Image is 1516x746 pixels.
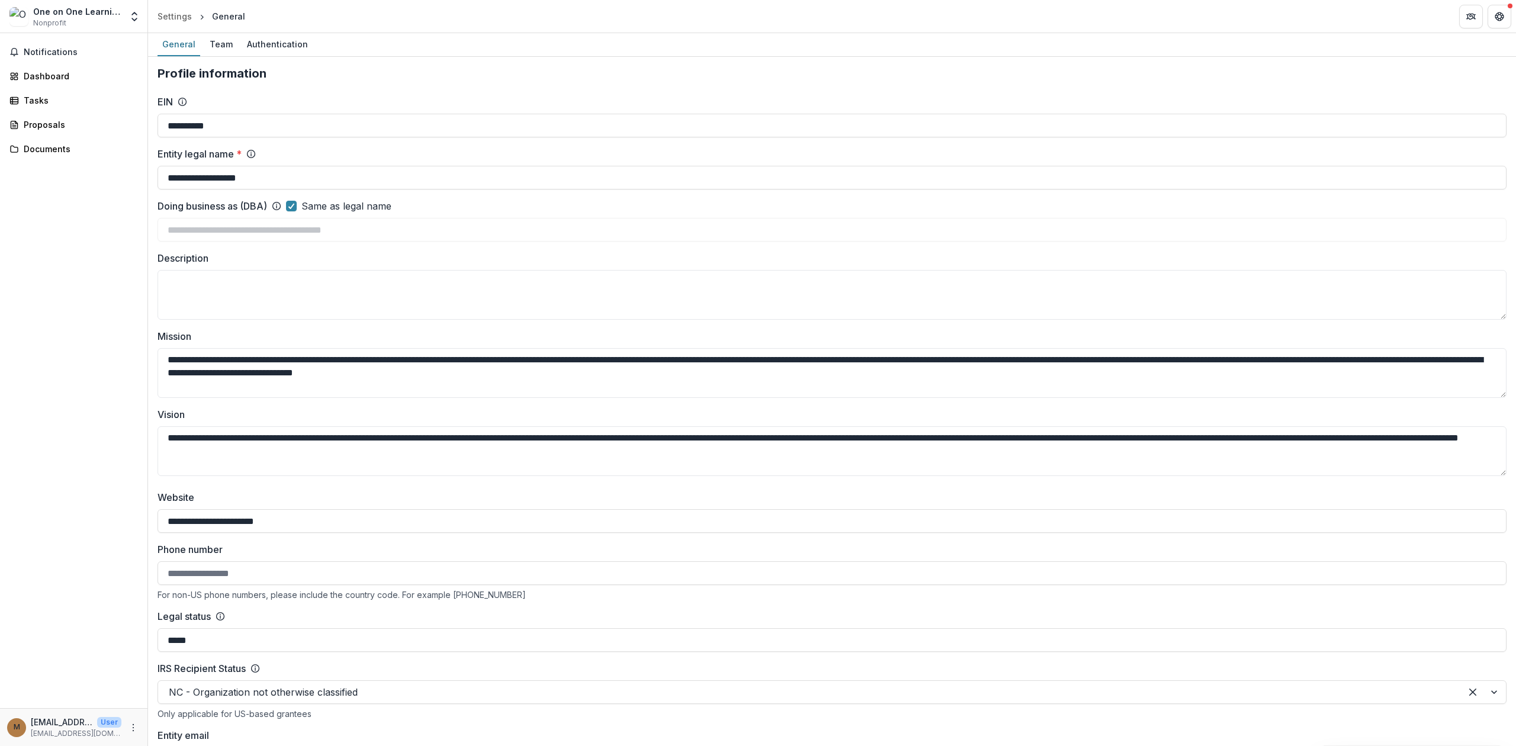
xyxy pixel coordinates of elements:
[158,95,173,109] label: EIN
[24,94,133,107] div: Tasks
[24,47,138,57] span: Notifications
[158,728,1499,742] label: Entity email
[5,43,143,62] button: Notifications
[158,490,1499,504] label: Website
[153,8,197,25] a: Settings
[158,33,200,56] a: General
[9,7,28,26] img: One on One Learning
[301,199,391,213] span: Same as legal name
[5,139,143,159] a: Documents
[1488,5,1511,28] button: Get Help
[126,721,140,735] button: More
[158,66,1507,81] h2: Profile information
[158,609,211,623] label: Legal status
[212,10,245,22] div: General
[5,66,143,86] a: Dashboard
[158,407,1499,422] label: Vision
[158,199,267,213] label: Doing business as (DBA)
[1459,5,1483,28] button: Partners
[14,724,20,731] div: mmonnar@oneononelearning.com
[158,36,200,53] div: General
[205,33,237,56] a: Team
[33,5,121,18] div: One on One Learning
[24,70,133,82] div: Dashboard
[242,33,313,56] a: Authentication
[33,18,66,28] span: Nonprofit
[158,709,1507,719] div: Only applicable for US-based grantees
[158,251,1499,265] label: Description
[24,143,133,155] div: Documents
[24,118,133,131] div: Proposals
[5,115,143,134] a: Proposals
[158,329,1499,343] label: Mission
[5,91,143,110] a: Tasks
[97,717,121,728] p: User
[126,5,143,28] button: Open entity switcher
[158,590,1507,600] div: For non-US phone numbers, please include the country code. For example [PHONE_NUMBER]
[158,10,192,22] div: Settings
[242,36,313,53] div: Authentication
[31,716,92,728] p: [EMAIL_ADDRESS][DOMAIN_NAME]
[31,728,121,739] p: [EMAIL_ADDRESS][DOMAIN_NAME]
[153,8,250,25] nav: breadcrumb
[158,661,246,676] label: IRS Recipient Status
[205,36,237,53] div: Team
[158,147,242,161] label: Entity legal name
[1463,683,1482,702] div: Clear selected options
[158,542,1499,557] label: Phone number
